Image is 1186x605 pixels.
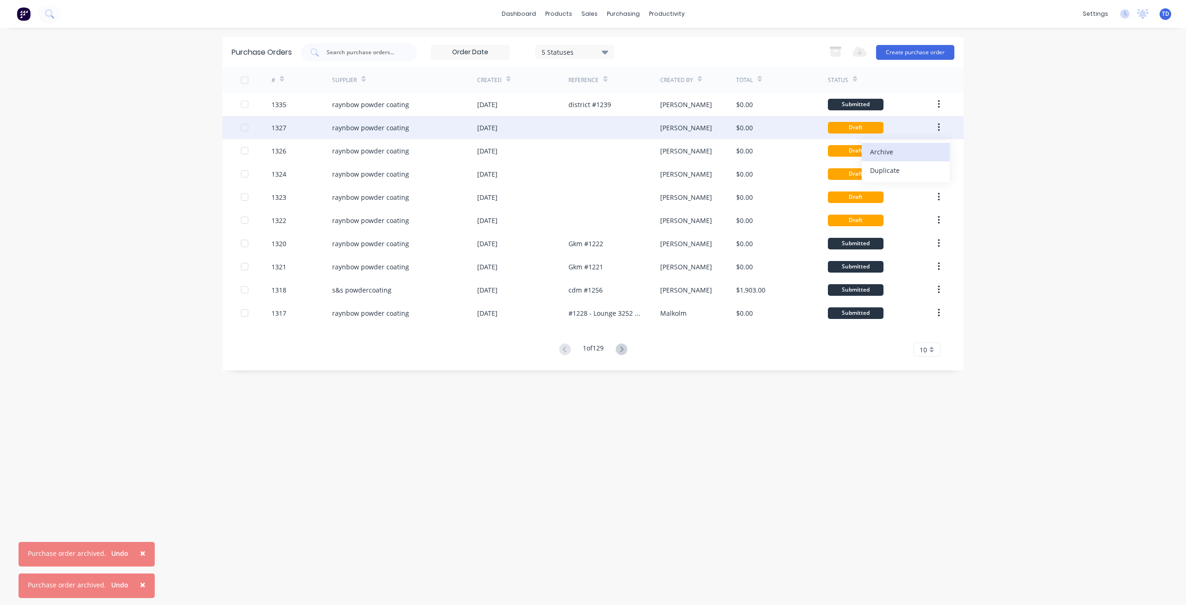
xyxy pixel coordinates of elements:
div: Submitted [828,99,883,110]
div: Duplicate [870,164,941,177]
div: raynbow powder coating [332,262,409,272]
div: $0.00 [736,123,753,133]
button: Create purchase order [876,45,954,60]
div: $0.00 [736,100,753,109]
button: Undo [106,578,133,592]
button: Close [131,573,155,596]
a: dashboard [497,7,541,21]
div: Created [477,76,502,84]
div: Created By [660,76,693,84]
div: raynbow powder coating [332,100,409,109]
div: Draft [828,168,883,180]
div: [PERSON_NAME] [660,216,712,225]
div: raynbow powder coating [332,146,409,156]
div: [PERSON_NAME] [660,239,712,248]
div: [DATE] [477,239,498,248]
div: Submitted [828,238,883,249]
div: [PERSON_NAME] [660,146,712,156]
div: 5 Statuses [542,47,608,57]
div: Reference [568,76,599,84]
div: Malkolm [660,308,687,318]
button: Close [131,542,155,564]
div: productivity [644,7,689,21]
div: purchasing [602,7,644,21]
div: [DATE] [477,308,498,318]
div: [DATE] [477,169,498,179]
input: Order Date [431,45,509,59]
div: 1 of 129 [583,343,604,357]
div: s&s powdercoating [332,285,391,295]
div: sales [577,7,602,21]
div: [DATE] [477,262,498,272]
div: $0.00 [736,216,753,225]
div: Submitted [828,261,883,273]
div: $1,903.00 [736,285,765,295]
div: $0.00 [736,146,753,156]
div: raynbow powder coating [332,216,409,225]
div: [PERSON_NAME] [660,192,712,202]
div: raynbow powder coating [332,123,409,133]
div: 1327 [271,123,286,133]
div: products [541,7,577,21]
div: #1228 - Lounge 3252 URGENT [568,308,641,318]
div: raynbow powder coating [332,169,409,179]
div: [DATE] [477,146,498,156]
div: Purchase order archived. [28,548,106,558]
div: Archive [870,145,941,159]
div: Gkm #1221 [568,262,603,272]
div: [DATE] [477,216,498,225]
button: Undo [106,547,133,560]
div: Draft [828,145,883,157]
div: raynbow powder coating [332,239,409,248]
div: Status [828,76,848,84]
div: $0.00 [736,169,753,179]
div: 1322 [271,216,286,225]
div: district #1239 [568,100,611,109]
div: Supplier [332,76,357,84]
div: cdm #1256 [568,285,603,295]
div: 1324 [271,169,286,179]
div: 1326 [271,146,286,156]
div: $0.00 [736,308,753,318]
div: $0.00 [736,192,753,202]
div: # [271,76,275,84]
div: Draft [828,215,883,226]
div: 1320 [271,239,286,248]
div: [DATE] [477,100,498,109]
div: Purchase Orders [232,47,292,58]
div: $0.00 [736,239,753,248]
img: Factory [17,7,31,21]
div: [PERSON_NAME] [660,285,712,295]
span: × [140,578,145,591]
div: raynbow powder coating [332,308,409,318]
div: 1318 [271,285,286,295]
div: $0.00 [736,262,753,272]
div: [DATE] [477,285,498,295]
div: [DATE] [477,123,498,133]
div: [DATE] [477,192,498,202]
span: × [140,547,145,560]
div: [PERSON_NAME] [660,169,712,179]
div: [PERSON_NAME] [660,262,712,272]
div: Purchase order archived. [28,580,106,590]
input: Search purchase orders... [326,48,403,57]
div: 1323 [271,192,286,202]
div: settings [1078,7,1113,21]
div: 1321 [271,262,286,272]
div: 1317 [271,308,286,318]
div: Submitted [828,307,883,319]
div: Draft [828,122,883,134]
div: raynbow powder coating [332,192,409,202]
span: 10 [920,345,927,355]
div: Total [736,76,753,84]
div: Submitted [828,284,883,296]
div: [PERSON_NAME] [660,100,712,109]
div: 1335 [271,100,286,109]
div: [PERSON_NAME] [660,123,712,133]
div: Draft [828,191,883,203]
div: Gkm #1222 [568,239,603,248]
span: TD [1162,10,1169,18]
